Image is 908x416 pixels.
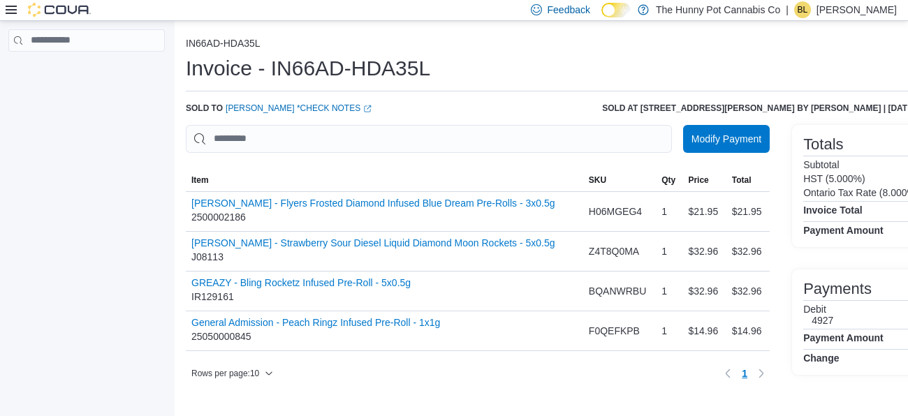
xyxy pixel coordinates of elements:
span: Feedback [548,3,590,17]
svg: External link [363,105,372,113]
div: $21.95 [682,198,726,225]
img: Cova [28,3,91,17]
div: 1 [656,198,682,225]
div: 1 [656,317,682,345]
span: Price [688,174,708,186]
input: This is a search bar. As you type, the results lower in the page will automatically filter. [186,125,672,153]
button: Qty [656,169,682,191]
div: $32.96 [726,237,770,265]
h1: Invoice - IN66AD-HDA35L [186,54,430,82]
button: General Admission - Peach Ringz Infused Pre-Roll - 1x1g [191,317,440,328]
span: Qty [661,174,675,186]
span: BQANWRBU [589,283,646,299]
span: Modify Payment [691,132,761,146]
span: 1 [742,366,747,380]
div: 2500002186 [191,198,555,225]
div: 1 [656,277,682,305]
div: 1 [656,237,682,265]
h4: Invoice Total [803,205,863,216]
button: Modify Payment [683,125,770,153]
span: Rows per page : 10 [191,368,259,379]
div: $32.96 [726,277,770,305]
h6: HST (5.000%) [803,173,865,184]
input: Dark Mode [601,3,631,17]
h4: Payment Amount [803,225,884,236]
div: IR129161 [191,277,411,305]
div: $32.96 [682,237,726,265]
div: $21.95 [726,198,770,225]
button: [PERSON_NAME] - Flyers Frosted Diamond Infused Blue Dream Pre-Rolls - 3x0.5g [191,198,555,209]
button: Total [726,169,770,191]
h6: Subtotal [803,159,839,170]
button: GREAZY - Bling Rocketz Infused Pre-Roll - 5x0.5g [191,277,411,288]
div: 25050000845 [191,317,440,345]
div: $32.96 [682,277,726,305]
span: Z4T8Q0MA [589,243,639,260]
a: [PERSON_NAME] *CHECK NOTESExternal link [226,103,372,114]
h4: Change [803,352,839,364]
h3: Payments [803,281,872,297]
p: | [786,1,789,18]
nav: Complex example [8,54,165,88]
button: Rows per page:10 [186,365,279,382]
button: IN66AD-HDA35L [186,38,261,49]
button: Item [186,169,583,191]
h6: Debit [803,304,833,315]
h3: Totals [803,136,843,153]
span: H06MGEG4 [589,203,642,220]
span: Item [191,174,209,186]
div: $14.96 [726,317,770,345]
div: $14.96 [682,317,726,345]
h6: 4927 [812,315,833,326]
div: Branden Lalonde [794,1,811,18]
span: SKU [589,174,606,186]
h4: Payment Amount [803,332,884,343]
button: Next page [753,365,770,382]
button: Previous page [719,365,736,382]
ul: Pagination for table: MemoryTable from EuiInMemoryTable [736,362,753,385]
div: J08113 [191,237,555,265]
button: SKU [583,169,656,191]
span: BL [798,1,808,18]
button: Page 1 of 1 [736,362,753,385]
span: Total [732,174,752,186]
div: Sold to [186,103,372,114]
span: F0QEFKPB [589,322,640,339]
button: [PERSON_NAME] - Strawberry Sour Diesel Liquid Diamond Moon Rockets - 5x0.5g [191,237,555,248]
p: [PERSON_NAME] [817,1,897,18]
nav: Pagination for table: MemoryTable from EuiInMemoryTable [719,362,770,385]
p: The Hunny Pot Cannabis Co [656,1,780,18]
button: Price [682,169,726,191]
